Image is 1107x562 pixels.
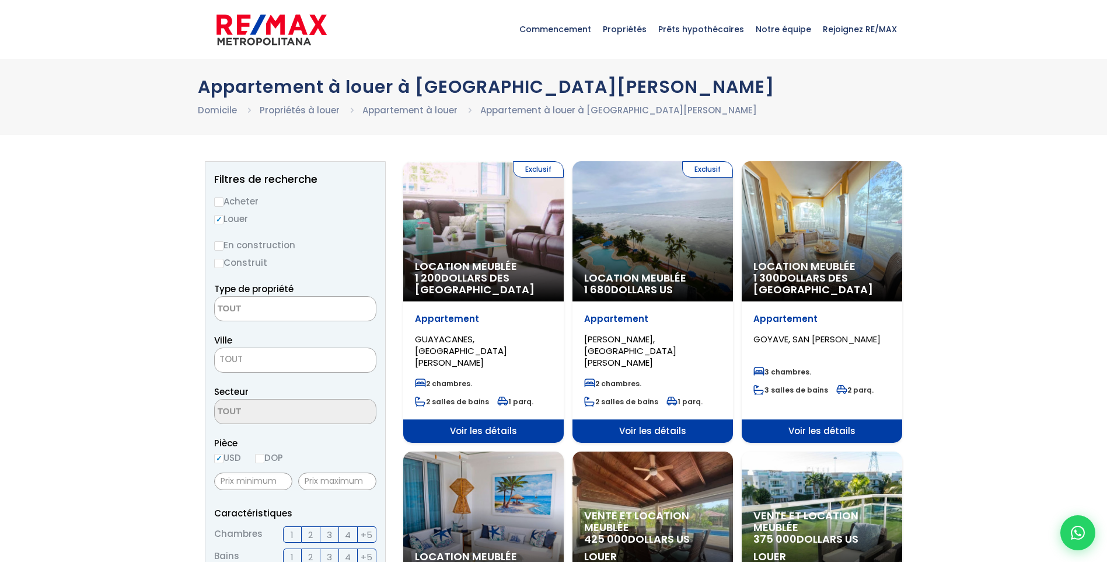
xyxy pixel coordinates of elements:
font: 2 salles de bains [595,397,658,407]
span: Location meublée [415,261,552,272]
p: Appartement [753,313,891,325]
span: 3 [327,528,332,542]
span: Location meublée [584,272,721,284]
span: Chambres [214,526,263,543]
input: Acheter [214,197,224,207]
font: 2 parq. [847,385,874,395]
span: 425 000 [584,532,628,546]
span: Exclusif [513,161,564,178]
span: Secteur [214,386,249,398]
font: 2 chambres. [595,379,641,388]
span: 1 200 [415,270,441,285]
font: DOP [264,452,283,464]
span: Vente et location meublée [584,510,721,533]
span: 4 [345,528,351,542]
span: dollars US [584,532,690,546]
textarea: Rechercher [215,400,328,425]
font: 1 parq. [508,397,533,407]
h1: Appartement à louer à [GEOGRAPHIC_DATA][PERSON_NAME] [198,77,910,97]
input: DOP [255,454,264,463]
font: 1 parq. [678,397,703,407]
a: Appartement à louer [362,104,458,116]
span: +5 [361,528,372,542]
span: dollars US [753,532,858,546]
span: dollars des [GEOGRAPHIC_DATA] [753,270,873,297]
input: En construction [214,241,224,251]
span: [PERSON_NAME], [GEOGRAPHIC_DATA][PERSON_NAME] [584,333,676,369]
span: TODAS [214,348,376,373]
input: Prix minimum [214,473,292,490]
span: Type de propriété [214,283,294,295]
span: 1 680 [584,282,611,297]
span: Voir les détails [742,419,902,443]
span: Location meublée [753,261,891,272]
a: Propriétés à louer [260,104,340,116]
span: Vente et location meublée [753,510,891,533]
font: En construction [224,239,295,251]
span: 1 [291,528,294,542]
font: Acheter [224,195,259,207]
input: USD [214,454,224,463]
font: Louer [224,213,248,225]
a: Exclusif Location meublée 1 680dollars US Appartement [PERSON_NAME], [GEOGRAPHIC_DATA][PERSON_NAM... [572,161,733,443]
span: TODAS [215,351,376,367]
input: Louer [214,215,224,224]
font: 2 chambres. [426,379,472,388]
span: GUAYACANES, [GEOGRAPHIC_DATA][PERSON_NAME] [415,333,507,369]
span: dollars US [584,282,673,297]
a: Domicile [198,104,237,116]
span: Voir les détails [403,419,564,443]
li: Appartement à louer à [GEOGRAPHIC_DATA][PERSON_NAME] [480,103,757,117]
span: Ville [214,334,232,346]
span: Notre équipe [750,12,817,47]
font: 3 chambres. [764,367,811,377]
font: 3 salles de bains [764,385,828,395]
span: TOUT [219,353,243,365]
input: Prix maximum [298,473,376,490]
a: Exclusif Location meublée 1 200dollars des [GEOGRAPHIC_DATA] Appartement GUAYACANES, [GEOGRAPHIC_... [403,161,564,443]
h2: Filtres de recherche [214,174,376,185]
img: remax-metropolitana-logo [216,12,327,47]
span: Exclusif [682,161,733,178]
span: 2 [308,528,313,542]
span: Voir les détails [572,419,733,443]
span: 375 000 [753,532,797,546]
font: 2 salles de bains [426,397,489,407]
span: Rejoignez RE/MAX [817,12,903,47]
p: Appartement [584,313,721,325]
input: Construit [214,259,224,268]
font: Construit [224,256,267,269]
p: Caractéristiques [214,506,376,521]
span: GOYAVE, SAN [PERSON_NAME] [753,333,881,345]
font: USD [224,452,241,464]
span: 1 300 [753,270,780,285]
p: Appartement [415,313,552,325]
a: Location meublée 1 300dollars des [GEOGRAPHIC_DATA] Appartement GOYAVE, SAN [PERSON_NAME] 3 chamb... [742,161,902,443]
span: Propriétés [597,12,652,47]
span: dollars des [GEOGRAPHIC_DATA] [415,270,535,297]
span: Pièce [214,436,376,450]
span: Commencement [514,12,597,47]
span: Prêts hypothécaires [652,12,750,47]
textarea: Rechercher [215,297,328,322]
